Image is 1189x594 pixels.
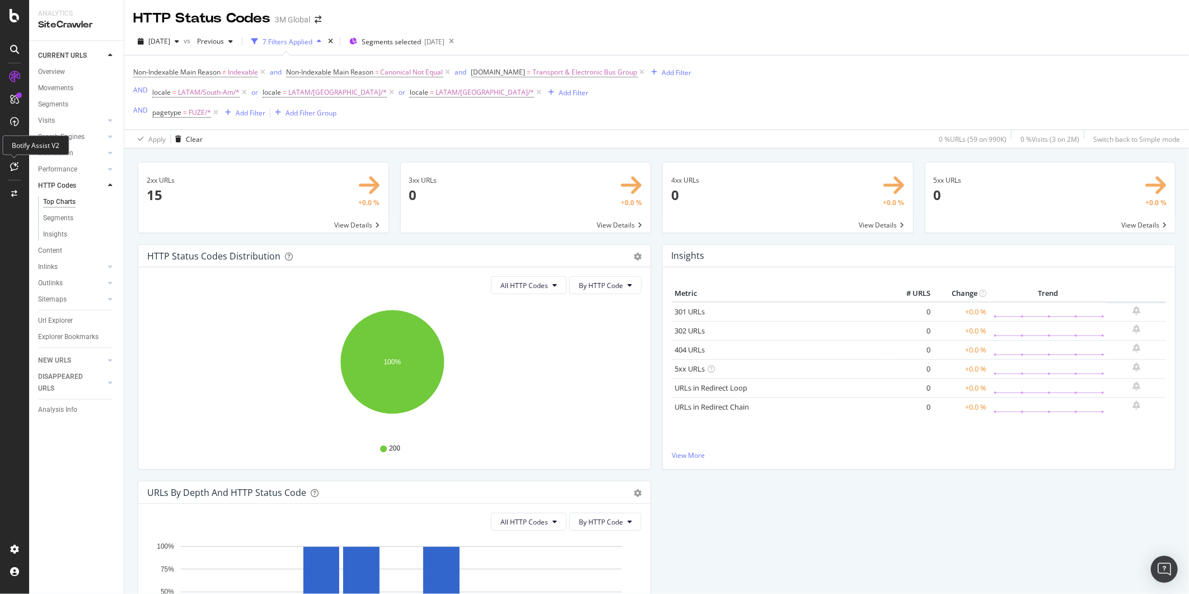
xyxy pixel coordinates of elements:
span: All HTTP Codes [500,281,548,290]
td: +0.0 % [933,340,989,359]
button: AND [133,85,148,95]
button: All HTTP Codes [491,276,567,294]
div: Content [38,245,62,257]
a: 5xx URLs [675,364,705,374]
div: bell-plus [1133,363,1141,372]
a: Performance [38,164,105,175]
td: +0.0 % [933,321,989,340]
button: Previous [193,33,237,50]
span: = [527,67,531,77]
span: LATAM/[GEOGRAPHIC_DATA]/* [288,85,387,100]
span: Indexable [228,64,258,80]
a: Url Explorer [38,315,116,327]
a: Insights [43,229,116,240]
span: Canonical Not Equal [381,64,443,80]
td: 0 [888,340,933,359]
a: Content [38,245,116,257]
th: # URLS [888,285,933,302]
div: Insights [43,229,67,240]
svg: A chart. [147,303,637,433]
button: AND [133,105,148,115]
div: Performance [38,164,77,175]
div: Search Engines [38,131,85,143]
div: Segments [38,99,68,110]
span: Previous [193,36,224,46]
button: Segments selected[DATE] [345,33,444,50]
div: CURRENT URLS [38,50,87,62]
div: URLs by Depth and HTTP Status Code [147,487,306,498]
a: URLs in Redirect Loop [675,383,747,393]
span: = [183,108,187,117]
span: = [172,87,176,97]
a: 302 URLs [675,326,705,336]
a: Analysis Info [38,404,116,416]
td: +0.0 % [933,397,989,416]
div: and [270,67,282,77]
div: Analytics [38,9,115,18]
div: gear [634,489,642,497]
a: Overview [38,66,116,78]
div: Open Intercom Messenger [1151,556,1178,583]
span: By HTTP Code [579,517,623,527]
button: By HTTP Code [569,513,642,531]
div: Visits [38,115,55,127]
a: Segments [43,212,116,224]
div: Clear [186,134,203,144]
th: Metric [672,285,888,302]
a: HTTP Codes [38,180,105,192]
button: Add Filter Group [270,106,336,119]
span: By HTTP Code [579,281,623,290]
div: bell-plus [1133,324,1141,333]
span: Non-Indexable Main Reason [286,67,373,77]
div: Inlinks [38,261,58,273]
span: FUZE/* [189,105,211,120]
a: URLs in Redirect Chain [675,402,749,412]
div: bell-plus [1133,382,1141,391]
td: 0 [888,378,933,397]
td: +0.0 % [933,378,989,397]
div: [DATE] [424,37,444,47]
a: View More [672,451,1166,460]
a: Search Engines [38,131,105,143]
button: Clear [171,130,203,148]
th: Trend [989,285,1107,302]
span: vs [184,36,193,45]
td: 0 [888,397,933,416]
div: DISAPPEARED URLS [38,371,95,395]
div: Switch back to Simple mode [1093,134,1180,144]
button: or [399,87,405,98]
span: locale [410,87,428,97]
div: Movements [38,82,73,94]
div: Analysis Info [38,404,77,416]
text: 75% [161,565,174,573]
a: Distribution [38,147,105,159]
h4: Insights [671,248,704,263]
div: HTTP Status Codes Distribution [147,250,280,262]
text: 100% [384,358,401,366]
div: NEW URLS [38,355,71,366]
div: Segments [43,212,73,224]
a: 301 URLs [675,307,705,317]
td: +0.0 % [933,302,989,322]
a: 404 URLs [675,345,705,355]
div: bell-plus [1133,401,1141,410]
a: NEW URLS [38,355,105,366]
span: Segments selected [362,37,421,47]
a: DISAPPEARED URLS [38,371,105,395]
th: Change [933,285,989,302]
a: Top Charts [43,196,116,208]
span: All HTTP Codes [500,517,548,527]
td: +0.0 % [933,359,989,378]
div: Overview [38,66,65,78]
div: 3M Global [275,14,310,25]
td: 0 [888,321,933,340]
div: arrow-right-arrow-left [315,16,321,24]
div: SiteCrawler [38,18,115,31]
div: Top Charts [43,196,76,208]
div: Add Filter [559,88,588,98]
span: = [283,87,287,97]
button: Add Filter [221,106,265,119]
